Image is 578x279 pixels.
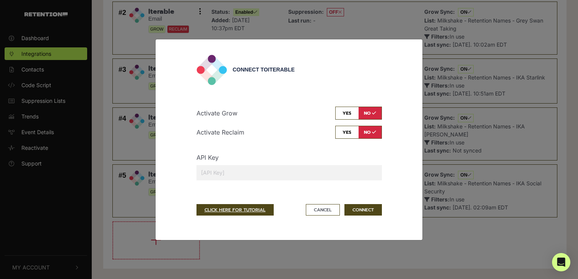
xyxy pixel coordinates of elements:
[196,128,244,137] p: Activate Reclaim
[196,165,382,180] input: [API Key]
[306,204,340,216] button: Cancel
[196,55,227,85] img: Iterable
[196,109,237,118] p: Activate Grow
[196,204,274,216] a: CLICK HERE FOR TUTORIAL
[196,153,219,162] label: API Key
[344,204,382,216] button: CONNECT
[233,66,382,74] div: Connect to
[268,67,295,73] span: Iterable
[552,253,570,271] div: Open Intercom Messenger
